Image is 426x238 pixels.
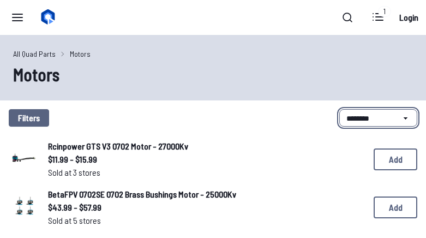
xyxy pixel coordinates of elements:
span: BetaFPV 0702SE 0702 Brass Bushings Motor - 25000Kv [48,189,236,199]
span: $43.99 - $57.99 [48,201,356,214]
a: Rcinpower GTS V3 0702 Motor - 27000Kv [48,140,356,153]
span: Rcinpower GTS V3 0702 Motor - 27000Kv [48,141,188,151]
span: Sold at 3 stores [48,166,356,179]
button: Add [374,148,417,170]
a: Motors [70,48,91,59]
a: Login [395,7,422,28]
img: image [9,191,39,221]
div: 1 [378,6,391,17]
a: All Quad Parts [13,48,56,59]
a: image [9,142,39,176]
span: $11.99 - $15.99 [48,153,356,166]
button: Filters [9,109,49,127]
a: image [9,191,39,224]
img: image [9,142,39,173]
span: Sold at 5 stores [48,214,356,227]
a: BetaFPV 0702SE 0702 Brass Bushings Motor - 25000Kv [48,188,356,201]
h1: Motors [13,61,413,87]
button: Add [374,197,417,218]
